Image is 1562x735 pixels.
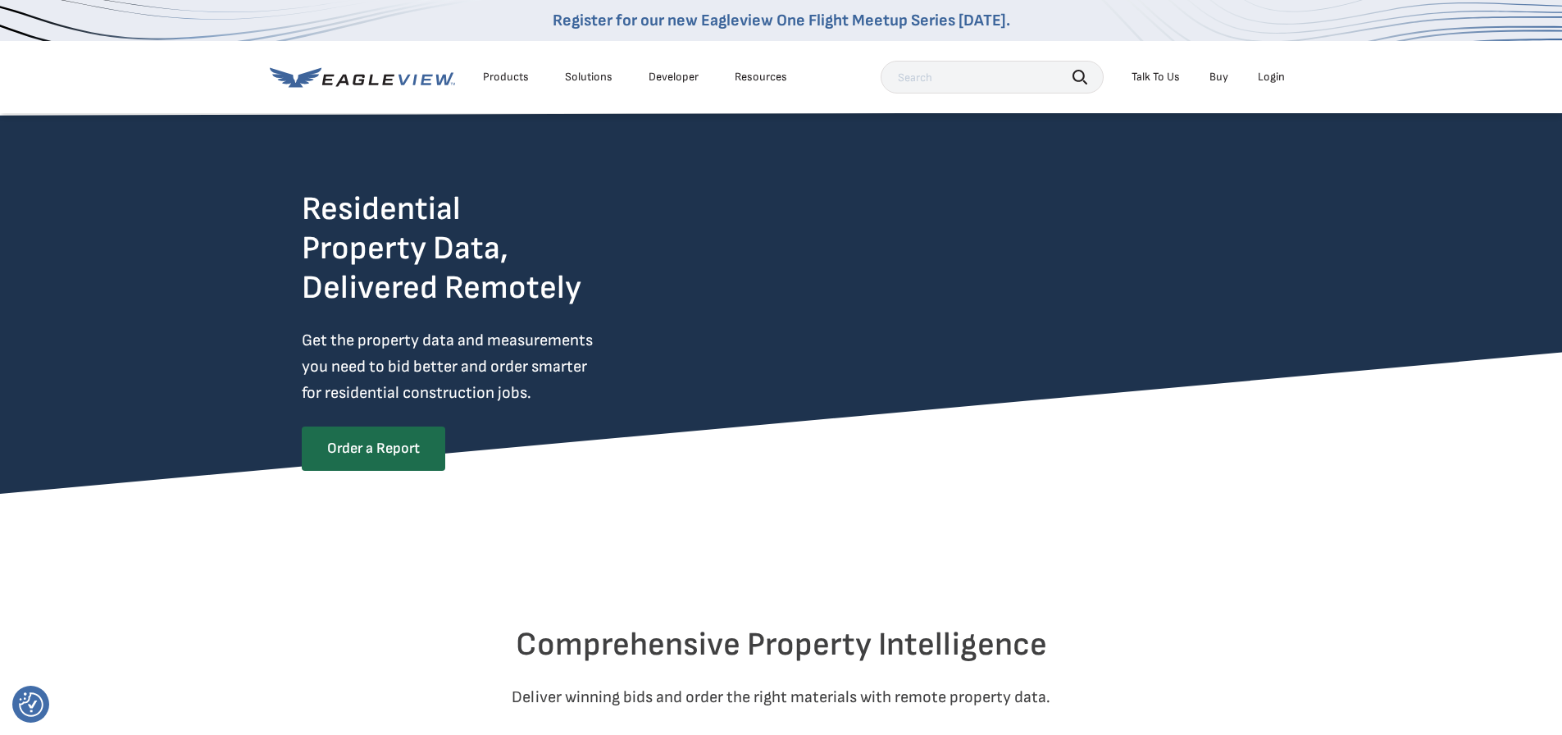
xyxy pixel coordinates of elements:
input: Search [881,61,1104,94]
div: Resources [735,70,787,84]
div: Solutions [565,70,613,84]
p: Deliver winning bids and order the right materials with remote property data. [302,684,1261,710]
div: Login [1258,70,1285,84]
img: Revisit consent button [19,692,43,717]
a: Register for our new Eagleview One Flight Meetup Series [DATE]. [553,11,1010,30]
a: Buy [1209,70,1228,84]
h2: Residential Property Data, Delivered Remotely [302,189,581,308]
p: Get the property data and measurements you need to bid better and order smarter for residential c... [302,327,661,406]
div: Products [483,70,529,84]
a: Order a Report [302,427,445,471]
div: Talk To Us [1132,70,1180,84]
button: Consent Preferences [19,692,43,717]
a: Developer [649,70,699,84]
h2: Comprehensive Property Intelligence [302,625,1261,664]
